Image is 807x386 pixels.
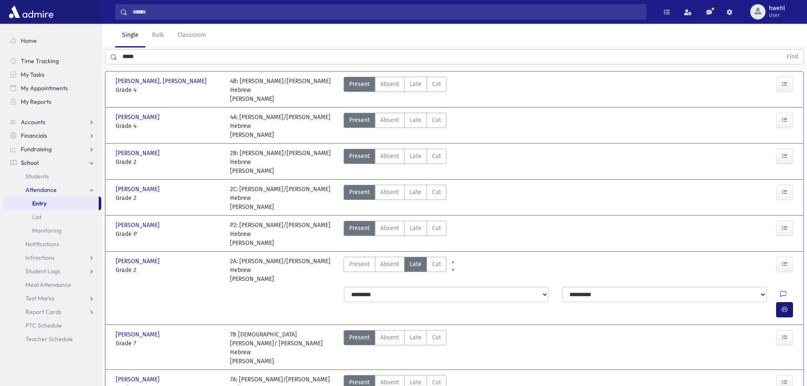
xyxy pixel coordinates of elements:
[145,24,171,47] a: Bulk
[432,80,441,89] span: Cut
[3,95,101,108] a: My Reports
[21,145,52,153] span: Fundraising
[21,37,37,44] span: Home
[380,188,399,197] span: Absent
[25,308,61,316] span: Report Cards
[116,221,161,230] span: [PERSON_NAME]
[380,80,399,89] span: Absent
[21,57,59,65] span: Time Tracking
[3,210,101,224] a: List
[32,213,42,221] span: List
[410,152,422,161] span: Late
[3,224,101,237] a: Monitoring
[769,5,785,12] span: hwehl
[230,149,336,175] div: 2B: [PERSON_NAME]/[PERSON_NAME] Hebrew [PERSON_NAME]
[116,86,222,94] span: Grade 4
[380,116,399,125] span: Absent
[3,251,101,264] a: Infractions
[116,122,222,131] span: Grade 4
[432,188,441,197] span: Cut
[349,333,370,342] span: Present
[3,264,101,278] a: Student Logs
[116,158,222,167] span: Grade 2
[380,260,399,269] span: Absent
[116,266,222,275] span: Grade 2
[116,330,161,339] span: [PERSON_NAME]
[116,194,222,203] span: Grade 2
[432,333,441,342] span: Cut
[116,339,222,348] span: Grade 7
[432,116,441,125] span: Cut
[32,200,47,207] span: Entry
[25,186,57,194] span: Attendance
[3,54,101,68] a: Time Tracking
[25,254,55,261] span: Infractions
[25,294,54,302] span: Test Marks
[25,240,59,248] span: Notifications
[410,188,422,197] span: Late
[3,197,99,210] a: Entry
[432,224,441,233] span: Cut
[344,330,446,366] div: AttTypes
[230,77,336,103] div: 4B: [PERSON_NAME]/[PERSON_NAME] Hebrew [PERSON_NAME]
[769,12,785,19] span: User
[344,113,446,139] div: AttTypes
[3,34,101,47] a: Home
[3,237,101,251] a: Notifications
[21,98,51,106] span: My Reports
[3,115,101,129] a: Accounts
[25,172,49,180] span: Students
[344,257,446,283] div: AttTypes
[230,330,336,366] div: 7B [DEMOGRAPHIC_DATA][PERSON_NAME]/ [PERSON_NAME] Hebrew [PERSON_NAME]
[116,185,161,194] span: [PERSON_NAME]
[410,116,422,125] span: Late
[3,68,101,81] a: My Tasks
[349,260,370,269] span: Present
[3,319,101,332] a: PTC Schedule
[128,4,646,19] input: Search
[344,149,446,175] div: AttTypes
[25,267,60,275] span: Student Logs
[32,227,61,234] span: Monitoring
[380,224,399,233] span: Absent
[7,3,55,20] img: AdmirePro
[21,132,47,139] span: Financials
[25,335,73,343] span: Teacher Schedule
[344,185,446,211] div: AttTypes
[116,149,161,158] span: [PERSON_NAME]
[349,80,370,89] span: Present
[116,375,161,384] span: [PERSON_NAME]
[3,169,101,183] a: Students
[116,77,208,86] span: [PERSON_NAME], [PERSON_NAME]
[349,188,370,197] span: Present
[432,260,441,269] span: Cut
[3,305,101,319] a: Report Cards
[25,281,71,289] span: Meal Attendance
[230,113,336,139] div: 4A: [PERSON_NAME]/[PERSON_NAME] Hebrew [PERSON_NAME]
[410,333,422,342] span: Late
[432,152,441,161] span: Cut
[410,80,422,89] span: Late
[21,84,68,92] span: My Appointments
[3,278,101,292] a: Meal Attendance
[3,332,101,346] a: Teacher Schedule
[3,142,101,156] a: Fundraising
[380,333,399,342] span: Absent
[116,257,161,266] span: [PERSON_NAME]
[21,159,39,167] span: School
[21,118,45,126] span: Accounts
[116,113,161,122] span: [PERSON_NAME]
[3,156,101,169] a: School
[25,322,62,329] span: PTC Schedule
[380,152,399,161] span: Absent
[3,81,101,95] a: My Appointments
[230,221,336,247] div: P2: [PERSON_NAME]/[PERSON_NAME] Hebrew [PERSON_NAME]
[21,71,44,78] span: My Tasks
[349,152,370,161] span: Present
[115,24,145,47] a: Single
[410,224,422,233] span: Late
[782,50,803,64] button: Find
[3,183,101,197] a: Attendance
[3,129,101,142] a: Financials
[116,230,222,239] span: Grade P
